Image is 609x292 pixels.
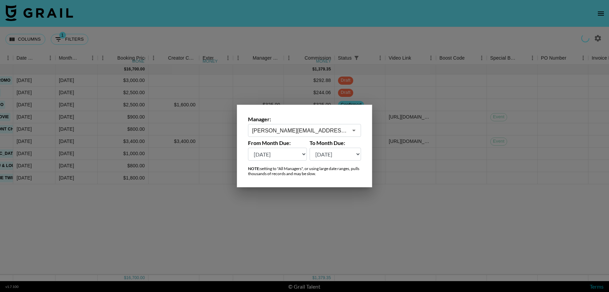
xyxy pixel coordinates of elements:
div: setting to "All Managers", or using large date ranges, pulls thousands of records and may be slow. [248,166,361,176]
label: Manager: [248,116,361,123]
strong: NOTE: [248,166,260,171]
label: To Month Due: [310,140,361,146]
label: From Month Due: [248,140,307,146]
button: Open [349,126,359,135]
